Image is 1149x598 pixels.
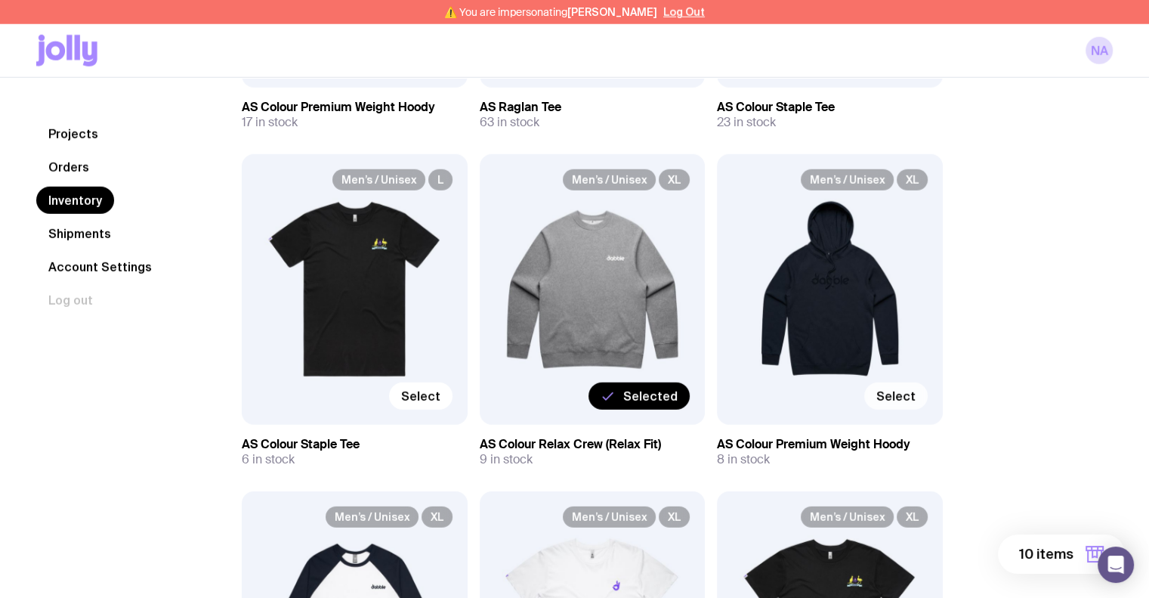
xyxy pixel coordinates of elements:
span: [PERSON_NAME] [567,6,657,18]
span: 6 in stock [242,452,295,467]
h3: AS Colour Staple Tee [242,437,468,452]
span: XL [659,507,690,528]
span: 9 in stock [480,452,533,467]
span: Select [401,389,440,404]
span: Men’s / Unisex [332,169,425,191]
span: 8 in stock [717,452,770,467]
a: Orders [36,153,101,181]
a: Inventory [36,187,114,214]
span: XL [659,169,690,191]
div: Open Intercom Messenger [1098,547,1134,583]
a: Account Settings [36,253,164,280]
span: 10 items [1019,545,1073,563]
span: 17 in stock [242,115,298,130]
span: Men’s / Unisex [326,507,419,528]
span: L [428,169,452,191]
a: Projects [36,120,110,147]
h3: AS Colour Relax Crew (Relax Fit) [480,437,706,452]
button: Log out [36,287,105,314]
span: XL [897,169,928,191]
span: Men’s / Unisex [563,507,656,528]
span: Men’s / Unisex [801,169,894,191]
a: Shipments [36,220,123,247]
button: 10 items [998,534,1125,574]
span: XL [422,507,452,528]
span: Men’s / Unisex [563,169,656,191]
h3: AS Colour Staple Tee [717,100,943,115]
span: 23 in stock [717,115,776,130]
span: Men’s / Unisex [801,507,894,528]
h3: AS Colour Premium Weight Hoody [717,437,943,452]
a: NA [1086,37,1113,64]
h3: AS Raglan Tee [480,100,706,115]
span: Select [876,389,916,404]
button: Log Out [663,6,705,18]
span: Selected [623,389,678,404]
span: 63 in stock [480,115,539,130]
span: ⚠️ You are impersonating [444,6,657,18]
span: XL [897,507,928,528]
h3: AS Colour Premium Weight Hoody [242,100,468,115]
